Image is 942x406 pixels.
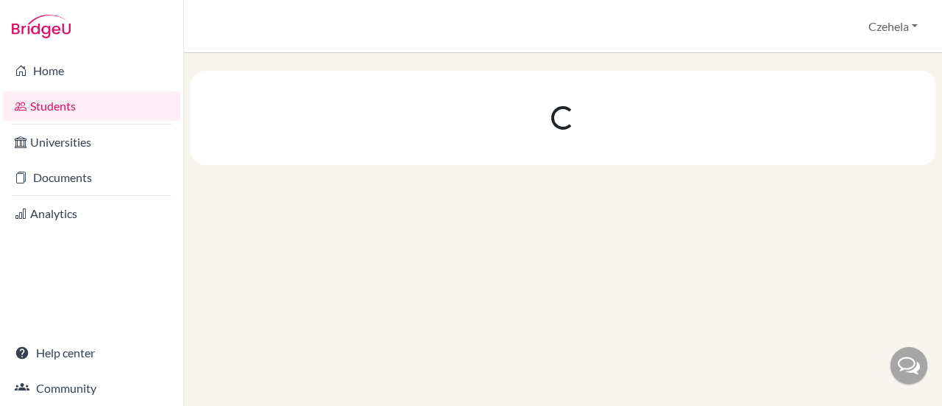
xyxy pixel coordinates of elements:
[3,127,180,157] a: Universities
[3,374,180,403] a: Community
[862,13,924,41] button: Czehela
[3,199,180,228] a: Analytics
[33,10,63,24] span: Help
[3,56,180,85] a: Home
[3,163,180,192] a: Documents
[3,91,180,121] a: Students
[12,15,71,38] img: Bridge-U
[3,338,180,368] a: Help center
